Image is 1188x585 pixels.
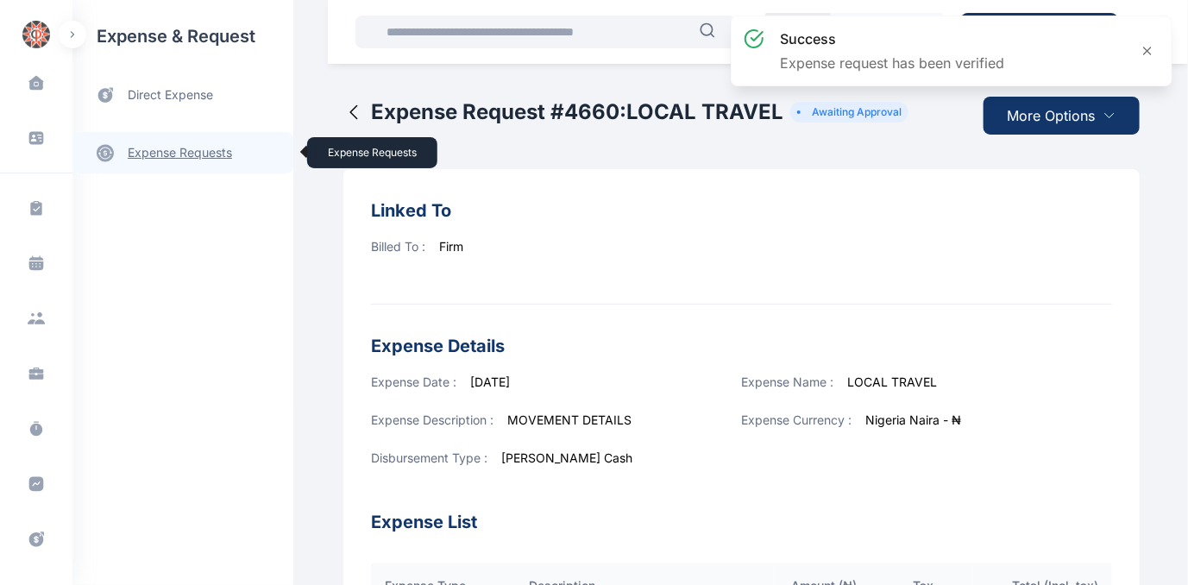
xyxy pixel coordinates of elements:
[72,132,293,173] a: expense requests
[780,28,1004,49] h3: success
[470,374,510,389] span: [DATE]
[848,374,938,389] span: LOCAL TRAVEL
[72,72,293,118] a: direct expense
[797,105,902,119] li: Awaiting Approval
[371,487,1112,536] h3: Expense List
[742,374,834,389] span: Expense Name :
[371,239,425,254] span: Billed To :
[128,86,213,104] span: direct expense
[742,412,852,427] span: Expense Currency :
[343,83,908,142] button: Expense Request #4660:LOCAL TRAVELAwaiting Approval
[72,118,293,173] div: expense requestsexpense requests
[371,450,487,465] span: Disbursement Type :
[371,374,456,389] span: Expense Date :
[507,412,632,427] span: MOVEMENT DETAILS
[371,98,783,126] h2: Expense Request # 4660 : LOCAL TRAVEL
[371,412,493,427] span: Expense Description :
[1008,105,1096,126] span: More Options
[371,332,1112,360] h3: Expense Details
[439,239,463,254] span: Firm
[866,412,962,427] span: Nigeria Naira - ₦
[371,197,1112,224] h3: Linked To
[780,53,1004,73] p: Expense request has been verified
[501,450,632,465] span: [PERSON_NAME] Cash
